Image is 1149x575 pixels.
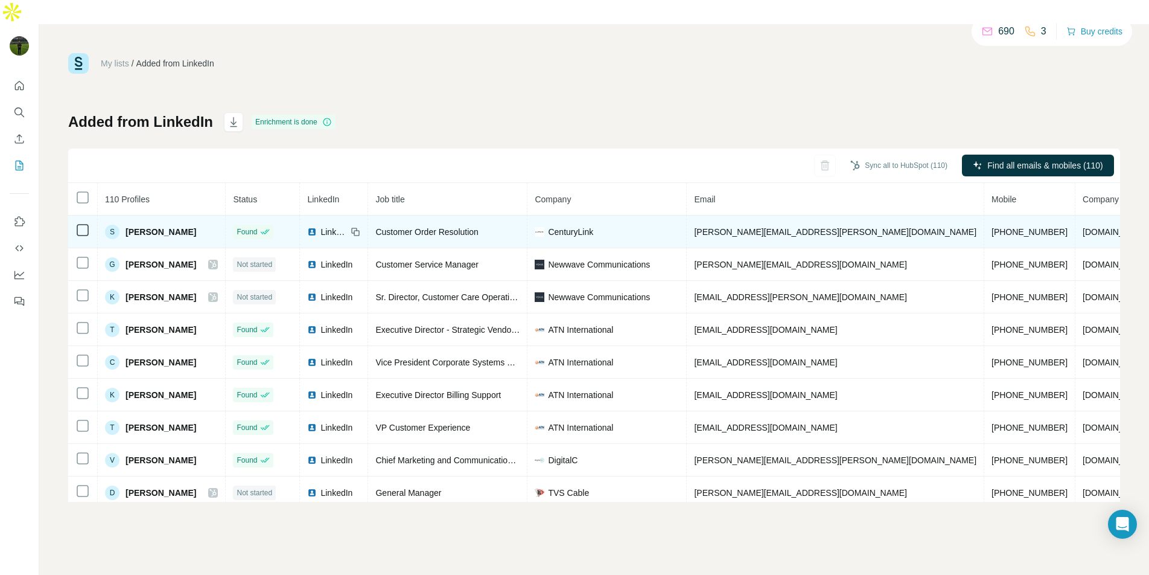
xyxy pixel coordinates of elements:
[126,487,196,499] span: [PERSON_NAME]
[375,227,478,237] span: Customer Order Resolution
[991,358,1068,367] span: [PHONE_NUMBER]
[10,291,29,312] button: Feedback
[548,389,613,401] span: ATN International
[126,291,196,303] span: [PERSON_NAME]
[962,155,1114,176] button: Find all emails & mobiles (110)
[694,390,837,400] span: [EMAIL_ADDRESS][DOMAIN_NAME]
[694,325,837,335] span: [EMAIL_ADDRESS][DOMAIN_NAME]
[237,487,272,498] span: Not started
[307,488,317,498] img: LinkedIn logo
[307,423,317,432] img: LinkedIn logo
[548,226,593,238] span: CenturyLink
[320,324,352,336] span: LinkedIn
[991,455,1068,465] span: [PHONE_NUMBER]
[237,357,257,368] span: Found
[375,325,552,335] span: Executive Director - Strategic Vendor Relations
[991,292,1068,302] span: [PHONE_NUMBER]
[320,487,352,499] span: LinkedIn
[105,453,119,467] div: V
[307,260,317,269] img: LinkedIn logo
[126,454,196,466] span: [PERSON_NAME]
[237,259,272,270] span: Not started
[694,358,837,367] span: [EMAIL_ADDRESS][DOMAIN_NAME]
[375,455,543,465] span: Chief Marketing and Communications Officer
[375,260,478,269] span: Customer Service Manager
[991,325,1068,335] span: [PHONE_NUMBER]
[307,227,317,237] img: LinkedIn logo
[132,57,134,69] li: /
[375,390,501,400] span: Executive Director Billing Support
[126,356,196,368] span: [PERSON_NAME]
[10,128,29,150] button: Enrich CSV
[307,390,317,400] img: LinkedIn logo
[105,194,150,204] span: 110 Profiles
[535,488,544,498] img: company-logo
[535,358,544,367] img: company-logo
[136,57,214,69] div: Added from LinkedIn
[991,194,1016,204] span: Mobile
[320,226,347,238] span: LinkedIn
[237,390,257,400] span: Found
[535,455,544,465] img: company-logo
[320,422,352,434] span: LinkedIn
[105,486,119,500] div: D
[694,292,906,302] span: [EMAIL_ADDRESS][PERSON_NAME][DOMAIN_NAME]
[694,488,906,498] span: [PERSON_NAME][EMAIL_ADDRESS][DOMAIN_NAME]
[307,292,317,302] img: LinkedIn logo
[10,155,29,176] button: My lists
[320,259,352,271] span: LinkedIn
[375,292,523,302] span: Sr. Director, Customer Care Operations
[694,423,837,432] span: [EMAIL_ADDRESS][DOMAIN_NAME]
[307,325,317,335] img: LinkedIn logo
[307,194,339,204] span: LinkedIn
[548,324,613,336] span: ATN International
[548,259,650,271] span: Newwave Communications
[535,227,544,237] img: company-logo
[68,112,213,132] h1: Added from LinkedIn
[694,227,976,237] span: [PERSON_NAME][EMAIL_ADDRESS][PERSON_NAME][DOMAIN_NAME]
[105,323,119,337] div: T
[320,454,352,466] span: LinkedIn
[987,159,1103,172] span: Find all emails & mobiles (110)
[252,115,336,129] div: Enrichment is done
[375,488,441,498] span: General Manager
[998,24,1014,39] p: 690
[548,422,613,434] span: ATN International
[320,389,352,401] span: LinkedIn
[375,423,470,432] span: VP Customer Experience
[10,101,29,123] button: Search
[237,324,257,335] span: Found
[10,36,29,56] img: Avatar
[126,422,196,434] span: [PERSON_NAME]
[1108,510,1137,539] div: Open Intercom Messenger
[1041,24,1046,39] p: 3
[105,257,119,272] div: G
[237,292,272,303] span: Not started
[535,292,544,302] img: company-logo
[535,325,544,335] img: company-logo
[126,389,196,401] span: [PERSON_NAME]
[320,356,352,368] span: LinkedIn
[10,75,29,97] button: Quick start
[237,455,257,466] span: Found
[375,194,404,204] span: Job title
[991,227,1068,237] span: [PHONE_NUMBER]
[237,422,257,433] span: Found
[307,455,317,465] img: LinkedIn logo
[237,226,257,237] span: Found
[991,423,1068,432] span: [PHONE_NUMBER]
[10,237,29,259] button: Use Surfe API
[842,156,956,175] button: Sync all to HubSpot (110)
[10,264,29,286] button: Dashboard
[991,488,1068,498] span: [PHONE_NUMBER]
[105,290,119,304] div: K
[548,454,578,466] span: DigitalC
[10,211,29,233] button: Use Surfe on LinkedIn
[991,260,1068,269] span: [PHONE_NUMBER]
[105,388,119,402] div: K
[1066,23,1122,40] button: Buy credits
[126,259,196,271] span: [PERSON_NAME]
[105,355,119,370] div: C
[991,390,1068,400] span: [PHONE_NUMBER]
[694,194,715,204] span: Email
